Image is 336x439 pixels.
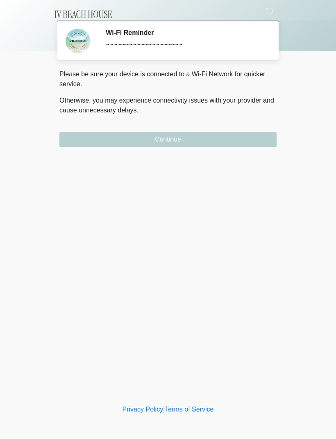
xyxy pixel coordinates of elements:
[106,29,264,37] h2: Wi-Fi Reminder
[123,406,163,413] a: Privacy Policy
[51,6,116,23] img: IV Beach House Logo
[66,29,90,53] img: Agent Avatar
[163,406,165,413] a: |
[137,107,138,114] span: .
[59,132,277,147] button: Continue
[165,406,213,413] a: Terms of Service
[59,96,277,115] p: Otherwise, you may experience connectivity issues with your provider and cause unnecessary delays
[106,40,264,50] div: ~~~~~~~~~~~~~~~~~~~~
[59,69,277,89] p: Please be sure your device is connected to a Wi-Fi Network for quicker service.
